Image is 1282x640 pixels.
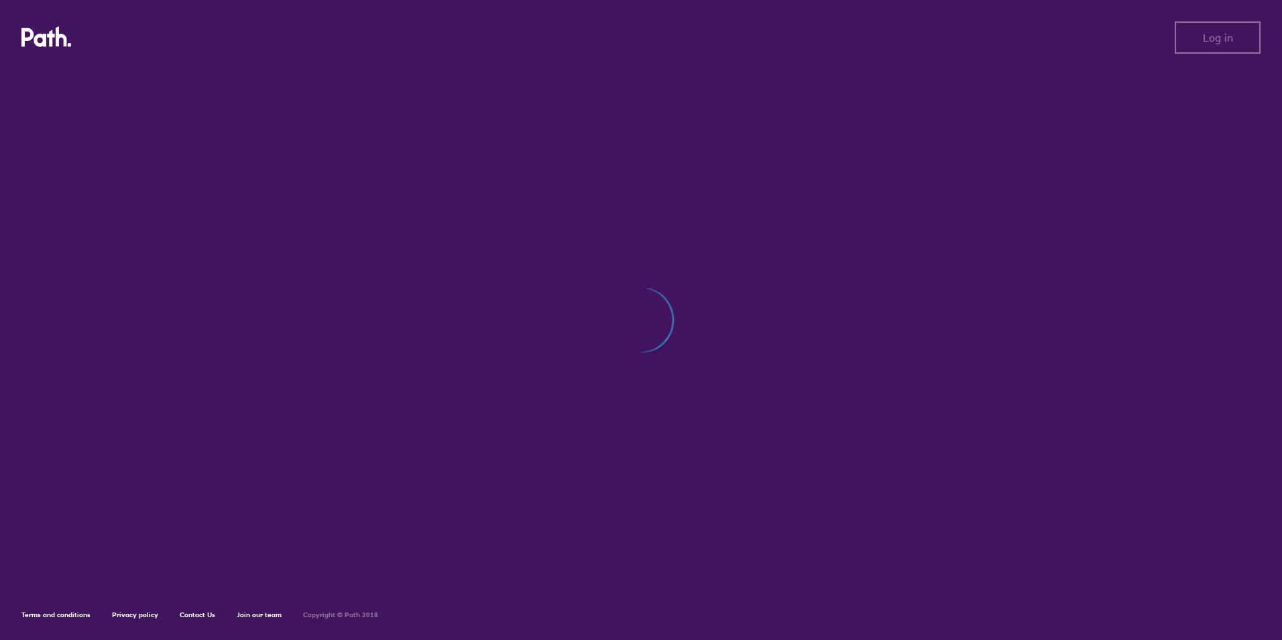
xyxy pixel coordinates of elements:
[1175,21,1261,54] button: Log in
[180,610,215,619] a: Contact Us
[21,610,91,619] a: Terms and conditions
[112,610,158,619] a: Privacy policy
[237,610,282,619] a: Join our team
[1203,32,1233,44] span: Log in
[303,611,378,619] h6: Copyright © Path 2018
